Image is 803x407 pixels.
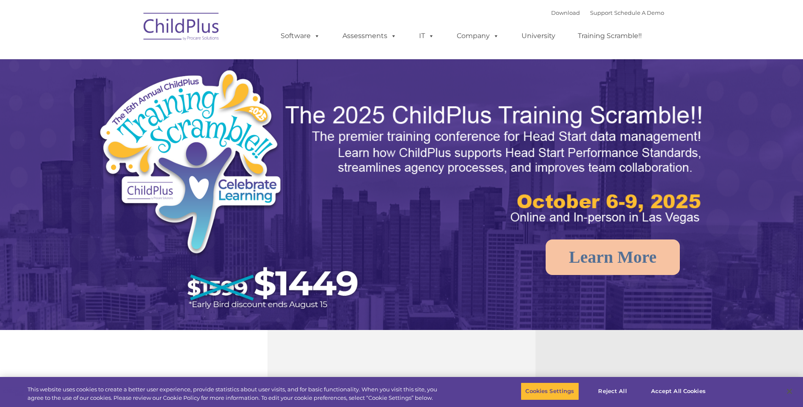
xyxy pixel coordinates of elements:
a: Software [272,27,328,44]
a: Company [448,27,508,44]
div: This website uses cookies to create a better user experience, provide statistics about user visit... [28,385,442,402]
a: Training Scramble!! [569,27,650,44]
a: Learn More [546,239,680,275]
button: Reject All [586,382,639,400]
button: Cookies Settings [521,382,579,400]
a: University [513,27,564,44]
a: Assessments [334,27,405,44]
button: Accept All Cookies [646,382,710,400]
a: Schedule A Demo [614,9,664,16]
img: ChildPlus by Procare Solutions [139,7,224,49]
a: IT [411,27,443,44]
button: Close [780,382,799,401]
font: | [551,9,664,16]
a: Support [590,9,613,16]
a: Download [551,9,580,16]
